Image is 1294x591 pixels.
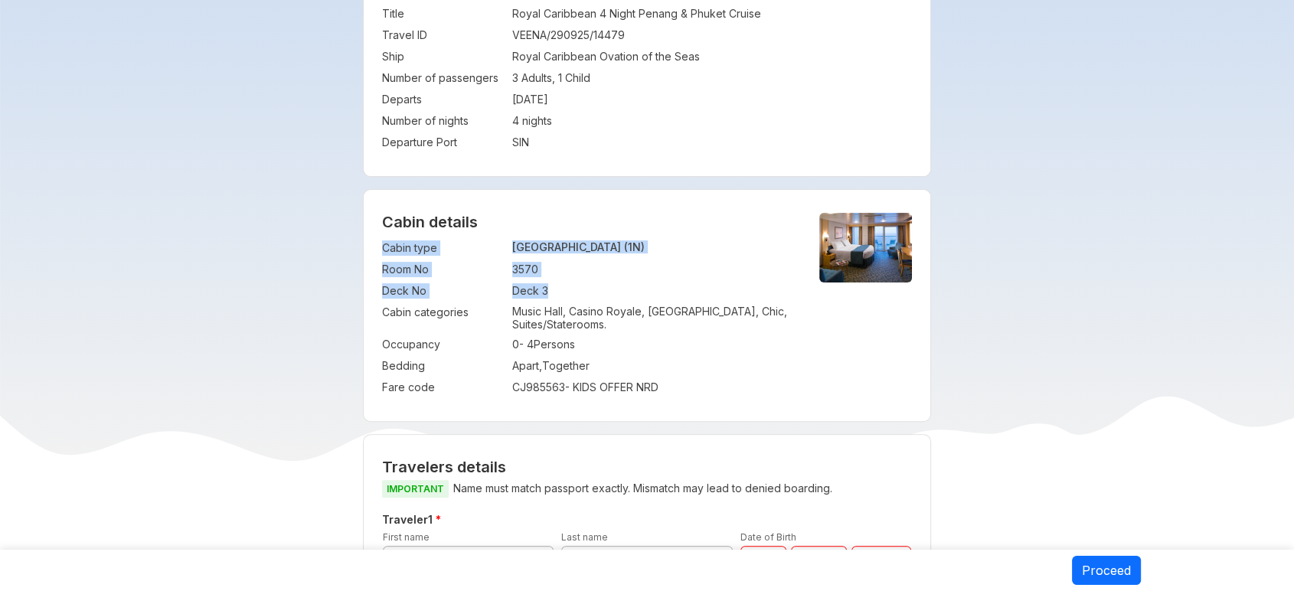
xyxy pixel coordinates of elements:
td: Deck 3 [512,280,794,302]
td: Travel ID [382,24,505,46]
td: Title [382,3,505,24]
td: Cabin categories [382,302,505,334]
h4: Cabin details [382,213,913,231]
td: Departure Port [382,132,505,153]
td: : [505,280,512,302]
td: : [505,237,512,259]
button: Proceed [1072,556,1141,585]
td: SIN [512,132,913,153]
span: Together [542,359,590,372]
div: CJ985563 - KIDS OFFER NRD [512,380,794,395]
td: : [505,67,512,89]
td: : [505,334,512,355]
td: : [505,24,512,46]
p: [GEOGRAPHIC_DATA] [512,240,794,253]
td: : [505,110,512,132]
h5: Traveler 1 [379,511,916,529]
td: Royal Caribbean Ovation of the Seas [512,46,913,67]
td: : [505,377,512,398]
td: [DATE] [512,89,913,110]
td: Occupancy [382,334,505,355]
label: Last name [561,531,608,543]
td: Number of passengers [382,67,505,89]
td: Room No [382,259,505,280]
td: : [505,3,512,24]
td: 3570 [512,259,794,280]
span: (1N) [624,240,645,253]
td: VEENA/290925/14479 [512,24,913,46]
td: Royal Caribbean 4 Night Penang & Phuket Cruise [512,3,913,24]
td: 3 Adults, 1 Child [512,67,913,89]
h2: Travelers details [382,458,913,476]
span: Apart , [512,359,542,372]
label: First name [383,531,430,543]
td: : [505,89,512,110]
td: : [505,132,512,153]
p: Name must match passport exactly. Mismatch may lead to denied boarding. [382,479,913,498]
td: Fare code [382,377,505,398]
td: : [505,259,512,280]
td: 0 - 4 Persons [512,334,794,355]
td: Deck No [382,280,505,302]
label: Date of Birth [740,531,796,543]
td: Cabin type [382,237,505,259]
td: Departs [382,89,505,110]
td: : [505,302,512,334]
td: 4 nights [512,110,913,132]
td: Ship [382,46,505,67]
td: : [505,355,512,377]
td: : [505,46,512,67]
p: Music Hall, Casino Royale, [GEOGRAPHIC_DATA], Chic, Suites/Staterooms. [512,305,794,331]
span: IMPORTANT [382,480,449,498]
td: Bedding [382,355,505,377]
td: Number of nights [382,110,505,132]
